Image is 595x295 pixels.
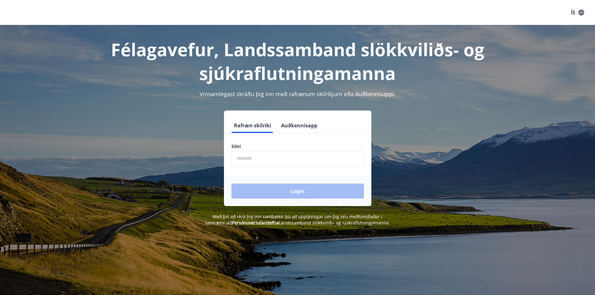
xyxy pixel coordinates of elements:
[232,220,279,226] a: Persónuverndarstefna
[231,143,364,150] label: Sími
[231,118,274,133] button: Rafræn skilríki
[80,37,515,85] h1: Félagavefur, Landssamband slökkviliðs- og sjúkraflutningamanna
[205,214,390,226] span: Með því að skrá þig inn samþykkir þú að upplýsingar um þig séu meðhöndlaðar í samræmi við Landssa...
[279,118,320,133] button: Auðkennisapp
[568,7,588,18] button: ÍS
[200,90,396,98] span: Vinsamlegast skráðu þig inn með rafrænum skilríkjum eða Auðkennisappi.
